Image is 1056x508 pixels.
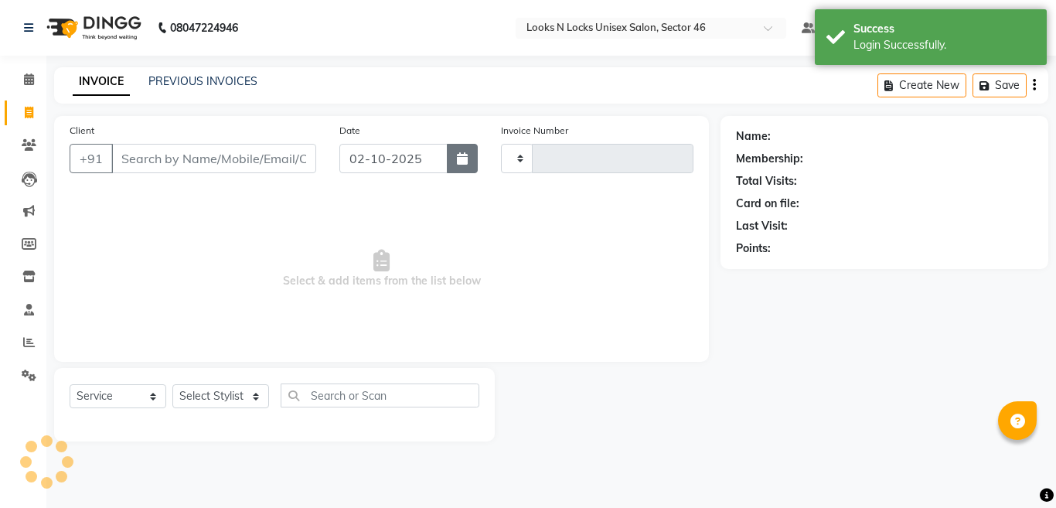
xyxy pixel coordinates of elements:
div: Membership: [736,151,803,167]
button: Save [973,73,1027,97]
span: Select & add items from the list below [70,192,693,346]
label: Invoice Number [501,124,568,138]
div: Last Visit: [736,218,788,234]
div: Points: [736,240,771,257]
a: PREVIOUS INVOICES [148,74,257,88]
a: INVOICE [73,68,130,96]
label: Date [339,124,360,138]
input: Search or Scan [281,384,479,407]
div: Total Visits: [736,173,797,189]
label: Client [70,124,94,138]
button: +91 [70,144,113,173]
div: Success [853,21,1035,37]
input: Search by Name/Mobile/Email/Code [111,144,316,173]
button: Create New [877,73,966,97]
img: logo [39,6,145,49]
b: 08047224946 [170,6,238,49]
div: Name: [736,128,771,145]
div: Card on file: [736,196,799,212]
div: Login Successfully. [853,37,1035,53]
